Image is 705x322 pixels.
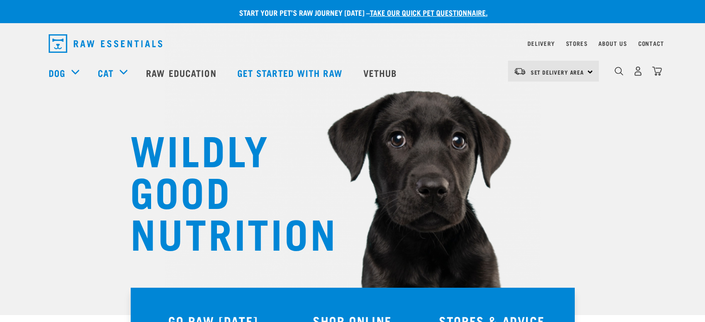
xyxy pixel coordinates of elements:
img: Raw Essentials Logo [49,34,162,53]
img: home-icon-1@2x.png [615,67,623,76]
h1: WILDLY GOOD NUTRITION [130,127,316,253]
img: home-icon@2x.png [652,66,662,76]
a: Delivery [527,42,554,45]
a: Get started with Raw [228,54,354,91]
a: Vethub [354,54,409,91]
span: Set Delivery Area [531,70,584,74]
img: van-moving.png [514,67,526,76]
a: Raw Education [137,54,228,91]
img: user.png [633,66,643,76]
a: Stores [566,42,588,45]
a: Dog [49,66,65,80]
nav: dropdown navigation [41,31,664,57]
a: take our quick pet questionnaire. [370,10,488,14]
a: Cat [98,66,114,80]
a: Contact [638,42,664,45]
a: About Us [598,42,627,45]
